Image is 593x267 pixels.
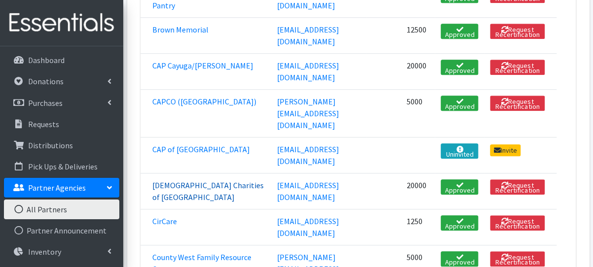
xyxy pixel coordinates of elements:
[277,25,339,46] a: [EMAIL_ADDRESS][DOMAIN_NAME]
[4,242,119,262] a: Inventory
[277,61,339,82] a: [EMAIL_ADDRESS][DOMAIN_NAME]
[400,54,435,90] td: 20000
[28,98,63,108] p: Purchases
[441,96,478,111] a: Approved
[4,178,119,198] a: Partner Agencies
[152,97,256,106] a: CAPCO ([GEOGRAPHIC_DATA])
[4,221,119,240] a: Partner Announcement
[490,144,521,156] a: Invite
[400,90,435,137] td: 5000
[152,144,250,154] a: CAP of [GEOGRAPHIC_DATA]
[400,209,435,245] td: 1250
[490,179,545,195] button: Request Recertification
[4,114,119,134] a: Requests
[441,143,478,159] a: Uninvited
[277,144,339,166] a: [EMAIL_ADDRESS][DOMAIN_NAME]
[277,216,339,238] a: [EMAIL_ADDRESS][DOMAIN_NAME]
[28,183,86,193] p: Partner Agencies
[4,50,119,70] a: Dashboard
[28,119,59,129] p: Requests
[490,251,545,267] button: Request Recertification
[28,140,73,150] p: Distributions
[277,97,339,130] a: [PERSON_NAME][EMAIL_ADDRESS][DOMAIN_NAME]
[152,216,177,226] a: CirCare
[490,96,545,111] button: Request Recertification
[28,76,64,86] p: Donations
[441,251,478,267] a: Approved
[400,173,435,209] td: 20000
[152,25,209,34] a: Brown Memorial
[490,24,545,39] button: Request Recertification
[490,215,545,231] button: Request Recertification
[152,61,253,70] a: CAP Cayuga/[PERSON_NAME]
[277,180,339,202] a: [EMAIL_ADDRESS][DOMAIN_NAME]
[441,179,478,195] a: Approved
[441,60,478,75] a: Approved
[4,200,119,219] a: All Partners
[28,247,61,257] p: Inventory
[4,71,119,91] a: Donations
[152,180,264,202] a: [DEMOGRAPHIC_DATA] Charities of [GEOGRAPHIC_DATA]
[4,157,119,176] a: Pick Ups & Deliveries
[28,55,65,65] p: Dashboard
[400,18,435,54] td: 12500
[4,93,119,113] a: Purchases
[441,24,478,39] a: Approved
[4,6,119,39] img: HumanEssentials
[28,162,98,171] p: Pick Ups & Deliveries
[490,60,545,75] button: Request Recertification
[441,215,478,231] a: Approved
[4,135,119,155] a: Distributions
